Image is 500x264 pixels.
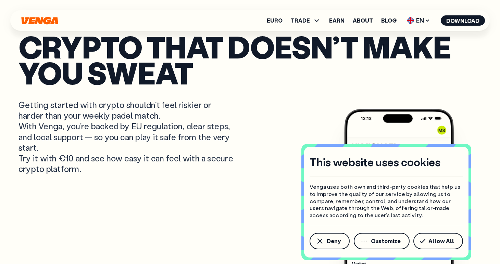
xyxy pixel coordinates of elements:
[413,233,463,249] button: Allow All
[267,18,283,23] a: Euro
[407,17,414,24] img: flag-uk
[291,16,321,25] span: TRADE
[354,233,410,249] button: Customize
[441,15,485,26] button: Download
[353,18,373,23] a: About
[21,17,59,25] svg: Home
[327,238,341,244] span: Deny
[329,18,345,23] a: Earn
[18,100,235,174] p: Getting started with crypto shouldn’t feel riskier or harder than your weekly padel match. With V...
[371,238,401,244] span: Customize
[310,183,463,219] p: Venga uses both own and third-party cookies that help us to improve the quality of our service by...
[18,34,482,86] p: Crypto that doesn’t make you sweat
[381,18,397,23] a: Blog
[310,233,350,249] button: Deny
[428,238,454,244] span: Allow All
[310,155,440,169] h4: This website uses cookies
[405,15,433,26] span: EN
[291,18,310,23] span: TRADE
